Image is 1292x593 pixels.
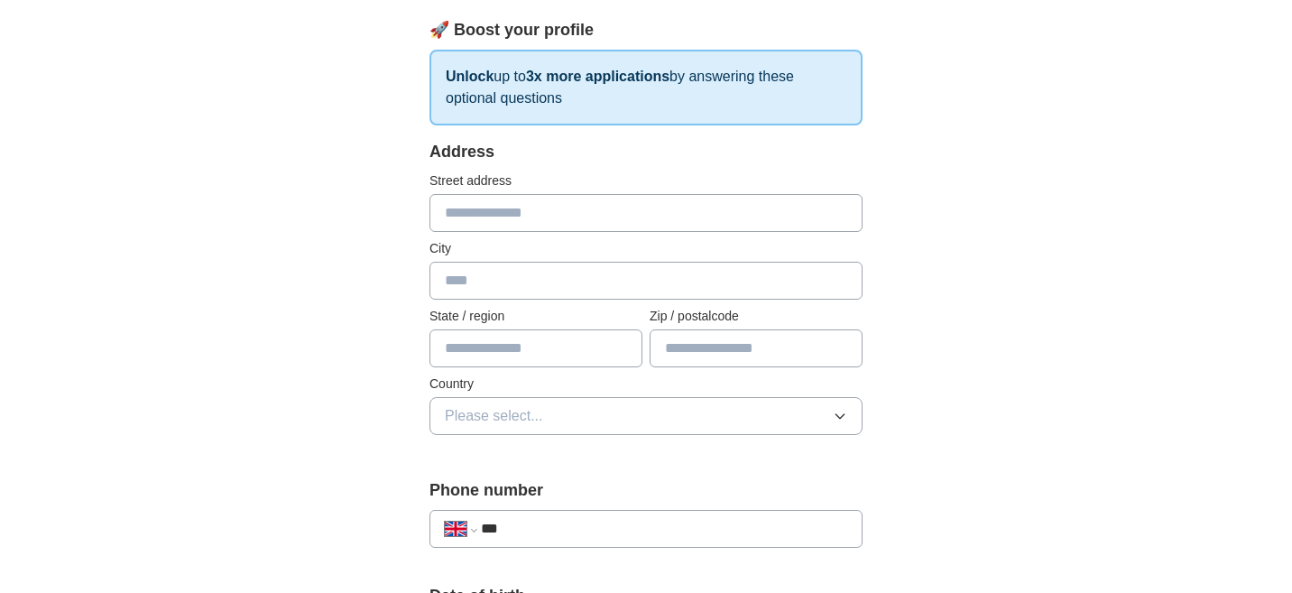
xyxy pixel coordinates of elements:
label: City [429,239,863,258]
p: up to by answering these optional questions [429,50,863,125]
button: Please select... [429,397,863,435]
label: Phone number [429,478,863,503]
label: Country [429,375,863,394]
div: Address [429,140,863,164]
label: Street address [429,171,863,190]
strong: 3x more applications [526,69,669,84]
span: Please select... [445,405,543,427]
label: State / region [429,307,642,326]
label: Zip / postalcode [650,307,863,326]
strong: Unlock [446,69,494,84]
div: 🚀 Boost your profile [429,18,863,42]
